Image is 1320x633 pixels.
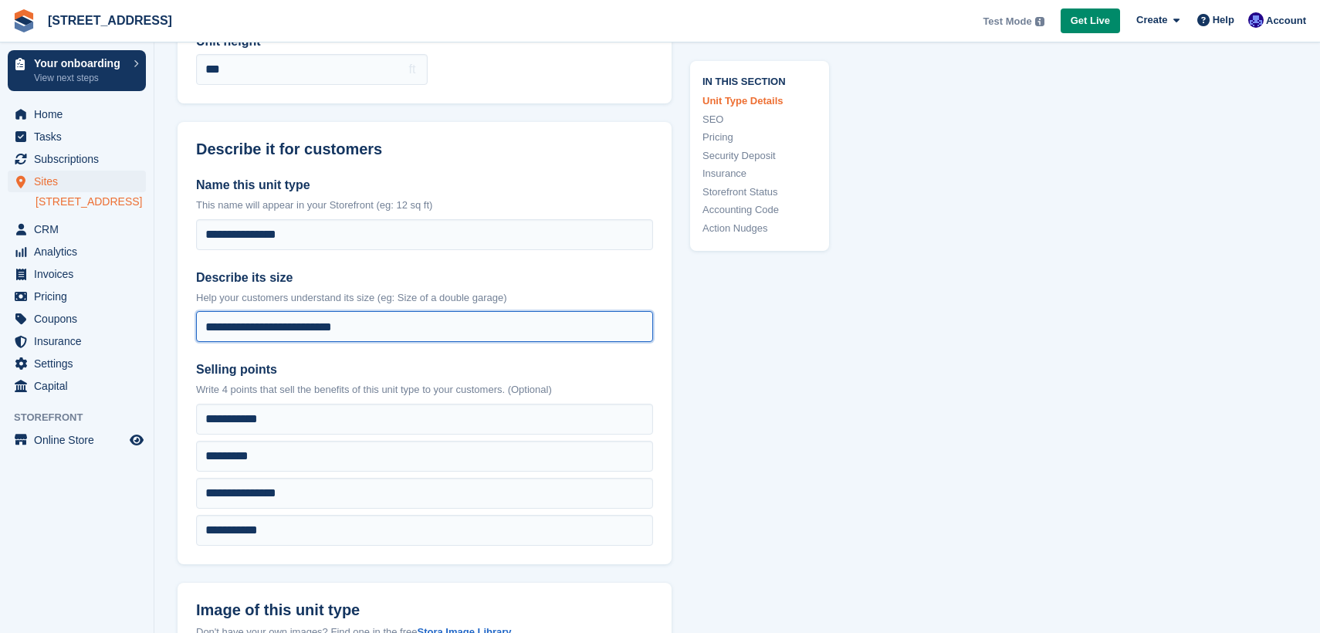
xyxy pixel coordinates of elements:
p: Help your customers understand its size (eg: Size of a double garage) [196,290,653,306]
h2: Describe it for customers [196,140,653,158]
a: Pricing [702,130,817,145]
label: Image of this unit type [196,601,653,619]
span: Settings [34,353,127,374]
span: Pricing [34,286,127,307]
span: Online Store [34,429,127,451]
a: Preview store [127,431,146,449]
a: menu [8,218,146,240]
a: menu [8,429,146,451]
a: Storefront Status [702,184,817,199]
a: Get Live [1061,8,1120,34]
label: Name this unit type [196,176,653,195]
a: menu [8,330,146,352]
span: Tasks [34,126,127,147]
a: menu [8,171,146,192]
span: Insurance [34,330,127,352]
span: Storefront [14,410,154,425]
p: View next steps [34,71,126,85]
a: menu [8,241,146,262]
a: menu [8,263,146,285]
a: menu [8,375,146,397]
a: SEO [702,111,817,127]
span: Test Mode [983,14,1031,29]
span: Invoices [34,263,127,285]
label: Unit height [196,32,428,51]
a: Your onboarding View next steps [8,50,146,91]
a: [STREET_ADDRESS] [36,195,146,209]
img: Jem Plester [1248,12,1264,28]
span: Help [1213,12,1234,28]
span: CRM [34,218,127,240]
span: Analytics [34,241,127,262]
a: Unit Type Details [702,93,817,109]
img: stora-icon-8386f47178a22dfd0bd8f6a31ec36ba5ce8667c1dd55bd0f319d3a0aa187defe.svg [12,9,36,32]
span: Account [1266,13,1306,29]
a: menu [8,286,146,307]
span: Subscriptions [34,148,127,170]
span: Coupons [34,308,127,330]
span: Sites [34,171,127,192]
img: icon-info-grey-7440780725fd019a000dd9b08b2336e03edf1995a4989e88bcd33f0948082b44.svg [1035,17,1044,26]
a: Action Nudges [702,220,817,235]
a: [STREET_ADDRESS] [42,8,178,33]
a: menu [8,353,146,374]
a: Accounting Code [702,202,817,218]
a: menu [8,126,146,147]
span: Home [34,103,127,125]
p: This name will appear in your Storefront (eg: 12 sq ft) [196,198,653,213]
a: menu [8,103,146,125]
span: Create [1136,12,1167,28]
a: Security Deposit [702,147,817,163]
label: Selling points [196,361,653,379]
p: Write 4 points that sell the benefits of this unit type to your customers. (Optional) [196,382,653,398]
span: In this section [702,73,817,87]
a: Insurance [702,166,817,181]
a: menu [8,308,146,330]
p: Your onboarding [34,58,126,69]
a: menu [8,148,146,170]
span: Capital [34,375,127,397]
label: Describe its size [196,269,653,287]
span: Get Live [1071,13,1110,29]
